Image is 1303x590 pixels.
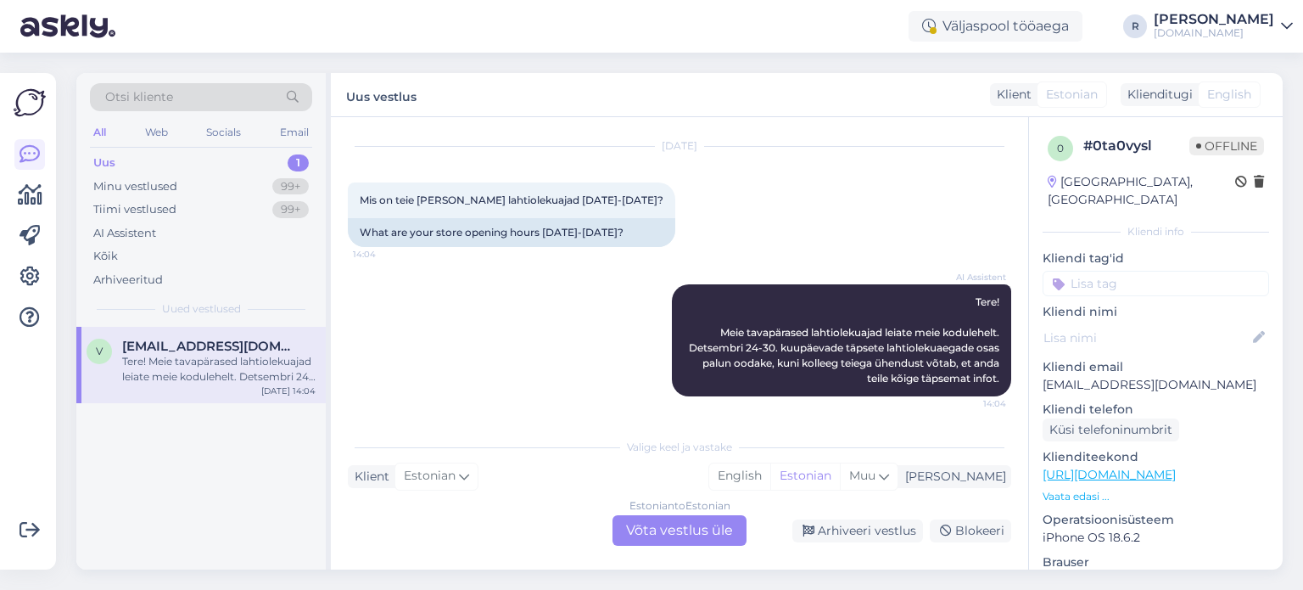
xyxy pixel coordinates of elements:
div: AI Assistent [93,225,156,242]
span: Uued vestlused [162,301,241,317]
div: Estonian to Estonian [629,498,730,514]
div: Võta vestlus üle [612,515,747,546]
img: Askly Logo [14,87,46,119]
div: Arhiveeri vestlus [792,520,923,542]
div: Blokeeri [930,520,1011,542]
p: Operatsioonisüsteem [1043,511,1269,529]
span: Estonian [1046,86,1098,104]
div: Küsi telefoninumbrit [1043,419,1179,441]
div: Väljaspool tööaega [909,11,1082,42]
div: [DATE] [348,138,1011,154]
div: 1 [288,155,309,171]
p: Kliendi email [1043,358,1269,376]
div: All [90,121,109,143]
span: veronikar3@hotmail.com [122,339,299,354]
div: [GEOGRAPHIC_DATA], [GEOGRAPHIC_DATA] [1048,173,1235,209]
div: Kliendi info [1043,224,1269,239]
span: 14:04 [942,397,1006,410]
div: 99+ [272,201,309,218]
div: Klient [990,86,1032,104]
p: Kliendi nimi [1043,303,1269,321]
div: Kõik [93,248,118,265]
div: Uus [93,155,115,171]
div: [PERSON_NAME] [898,468,1006,486]
p: iPhone OS 18.6.2 [1043,529,1269,547]
span: Muu [849,468,875,483]
span: Estonian [404,467,456,486]
div: R [1123,14,1147,38]
div: # 0ta0vysl [1083,136,1189,156]
span: Mis on teie [PERSON_NAME] lahtiolekuajad [DATE]-[DATE]? [360,194,663,206]
div: Web [142,121,171,143]
a: [URL][DOMAIN_NAME] [1043,467,1176,482]
div: Klient [348,468,389,486]
div: English [709,464,770,489]
input: Lisa nimi [1043,329,1250,347]
div: Email [277,121,312,143]
div: Tiimi vestlused [93,201,176,218]
p: Kliendi tag'id [1043,250,1269,267]
p: Brauser [1043,553,1269,571]
div: Valige keel ja vastake [348,440,1011,455]
span: v [96,345,103,357]
div: Minu vestlused [93,178,177,195]
div: What are your store opening hours [DATE]-[DATE]? [348,218,675,247]
p: Klienditeekond [1043,448,1269,466]
div: [DOMAIN_NAME] [1154,26,1274,40]
div: Tere! Meie tavapärased lahtiolekuajad leiate meie kodulehelt. Detsembri 24-30. kuupäevade täpsete... [122,354,316,385]
p: Kliendi telefon [1043,401,1269,419]
label: Uus vestlus [346,83,417,106]
span: 0 [1057,142,1064,155]
div: Arhiveeritud [93,272,163,289]
div: Socials [203,121,244,143]
span: English [1207,86,1251,104]
div: Estonian [770,464,840,489]
input: Lisa tag [1043,271,1269,296]
span: 14:04 [353,248,417,261]
a: [PERSON_NAME][DOMAIN_NAME] [1154,13,1293,40]
div: Klienditugi [1121,86,1193,104]
div: 99+ [272,178,309,195]
p: [EMAIL_ADDRESS][DOMAIN_NAME] [1043,376,1269,394]
span: AI Assistent [942,271,1006,284]
div: [PERSON_NAME] [1154,13,1274,26]
span: Offline [1189,137,1264,155]
p: Vaata edasi ... [1043,489,1269,504]
div: [DATE] 14:04 [261,385,316,397]
span: Otsi kliente [105,88,173,106]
